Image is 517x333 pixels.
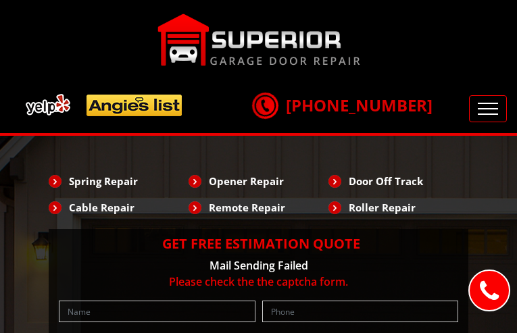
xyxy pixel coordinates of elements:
li: Door Off Track [328,170,468,193]
img: add.png [20,88,188,122]
img: call.png [248,88,282,122]
li: Cable Repair [49,196,189,219]
li: Remote Repair [189,196,328,219]
img: Superior.png [157,14,360,66]
li: Spring Repair [49,170,189,193]
a: [PHONE_NUMBER] [252,94,433,116]
li: Opener Repair [189,170,328,193]
li: Roller Repair [328,196,468,219]
h2: Get Free Estimation Quote [55,236,462,252]
span: Mail Sending Failed [210,258,308,273]
input: Name [59,301,255,322]
input: Phone [262,301,459,322]
p: Please check the the captcha form. [55,274,462,290]
button: Toggle navigation [469,95,507,122]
